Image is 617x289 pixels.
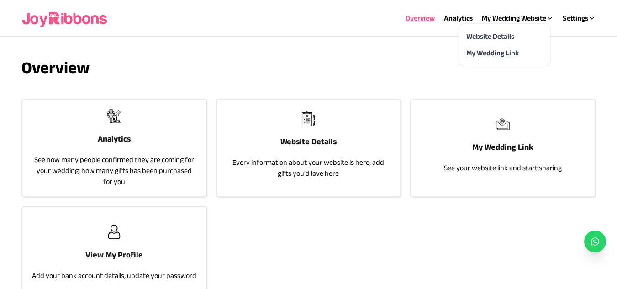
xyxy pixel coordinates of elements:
a: Overview [406,14,435,22]
a: My Wedding Link [466,49,519,57]
h3: Analytics [98,132,131,145]
h3: My Wedding Link [472,141,533,153]
h3: Website Details [280,135,337,148]
img: joyribbons [301,111,316,126]
a: joyribbonsMy Wedding LinkSee your website link and start sharing [410,99,595,197]
p: See your website link and start sharing [444,163,562,173]
h3: Overview [21,58,595,77]
a: Analytics [444,14,473,22]
img: joyribbons [496,117,510,131]
div: Settings [563,13,596,24]
a: Website Details [466,32,514,40]
p: Every information about your website is here; add gifts you'd love here [226,157,391,179]
img: joyribbons [107,225,121,239]
a: joyribbonsWebsite DetailsEvery information about your website is here; add gifts you'd love here [216,99,401,197]
img: joyribbons [21,4,109,33]
img: joyribbons [107,109,121,123]
p: Add your bank account details, update your password [32,270,196,281]
a: joyribbonsAnalyticsSee how many people confirmed they are coming for your wedding, how many gifts... [21,99,206,197]
p: See how many people confirmed they are coming for your wedding, how many gifts has been purchased... [32,154,196,187]
h3: View My Profile [85,248,143,261]
div: My Wedding Website [482,13,554,24]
